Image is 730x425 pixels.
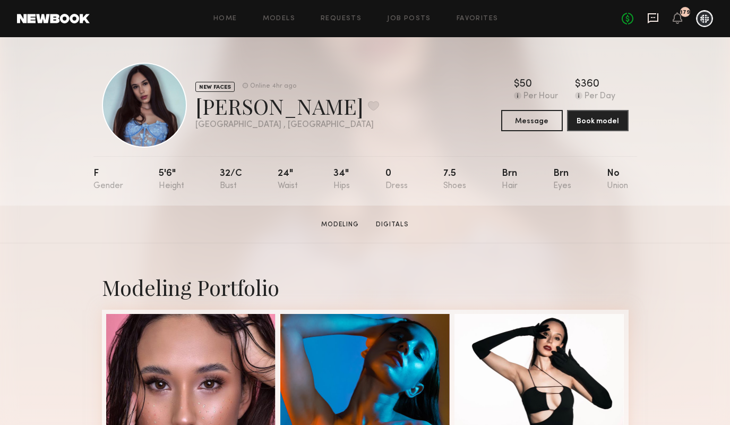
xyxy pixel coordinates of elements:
[501,110,563,131] button: Message
[317,220,363,229] a: Modeling
[385,169,408,191] div: 0
[581,79,599,90] div: 360
[333,169,350,191] div: 34"
[159,169,184,191] div: 5'6"
[93,169,123,191] div: F
[502,169,518,191] div: Brn
[514,79,520,90] div: $
[520,79,532,90] div: 50
[575,79,581,90] div: $
[250,83,296,90] div: Online 4hr ago
[387,15,431,22] a: Job Posts
[321,15,362,22] a: Requests
[213,15,237,22] a: Home
[278,169,298,191] div: 24"
[372,220,413,229] a: Digitals
[263,15,295,22] a: Models
[457,15,499,22] a: Favorites
[195,121,379,130] div: [GEOGRAPHIC_DATA] , [GEOGRAPHIC_DATA]
[585,92,615,101] div: Per Day
[220,169,242,191] div: 32/c
[102,273,629,301] div: Modeling Portfolio
[553,169,571,191] div: Brn
[680,10,690,15] div: 179
[443,169,466,191] div: 7.5
[523,92,558,101] div: Per Hour
[607,169,628,191] div: No
[567,110,629,131] button: Book model
[195,82,235,92] div: NEW FACES
[195,92,379,120] div: [PERSON_NAME]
